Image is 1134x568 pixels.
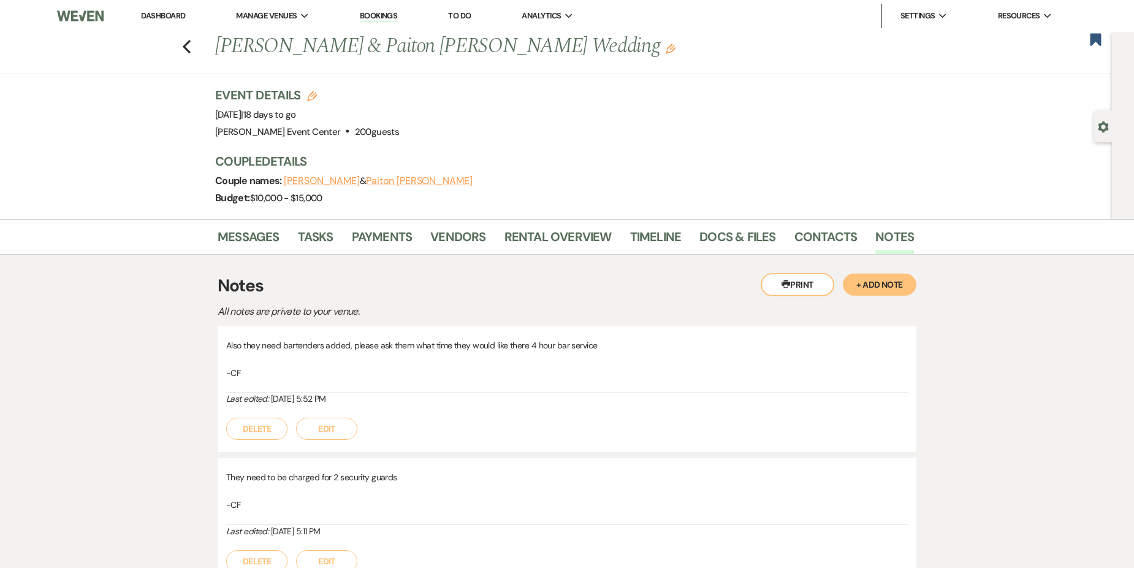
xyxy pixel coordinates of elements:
i: Last edited: [226,393,268,404]
button: Open lead details [1098,120,1109,132]
h3: Event Details [215,86,399,104]
span: Couple names: [215,174,284,187]
p: -CF [226,498,908,512]
span: & [284,175,473,187]
button: [PERSON_NAME] [284,176,360,186]
p: Also they need bartenders added, please ask them what time they would like there 4 hour bar service [226,339,908,352]
p: -CF [226,366,908,380]
a: Bookings [360,10,398,22]
button: Edit [296,418,357,440]
a: Payments [352,227,413,254]
p: All notes are private to your venue. [218,304,647,320]
span: $10,000 - $15,000 [250,192,322,204]
p: They need to be charged for 2 security guards [226,470,908,484]
span: [PERSON_NAME] Event Center [215,126,340,138]
a: Tasks [298,227,333,254]
span: Budget: [215,191,250,204]
span: Settings [900,10,935,22]
a: To Do [448,10,471,21]
a: Dashboard [141,10,185,21]
a: Docs & Files [699,227,775,254]
button: Edit [666,43,675,54]
button: Print [761,273,834,296]
a: Messages [218,227,280,254]
h1: [PERSON_NAME] & Paiton [PERSON_NAME] Wedding [215,32,764,61]
button: + Add Note [843,274,916,296]
i: Last edited: [226,526,268,537]
div: [DATE] 5:11 PM [226,525,908,538]
span: Resources [998,10,1040,22]
button: Delete [226,418,287,440]
div: [DATE] 5:52 PM [226,393,908,405]
a: Vendors [430,227,485,254]
span: [DATE] [215,109,295,121]
a: Rental Overview [504,227,612,254]
h3: Couple Details [215,153,902,170]
span: 18 days to go [243,109,296,121]
a: Contacts [794,227,858,254]
span: Manage Venues [236,10,297,22]
span: 200 guests [355,126,399,138]
button: Paiton [PERSON_NAME] [366,176,472,186]
a: Timeline [630,227,682,254]
span: Analytics [522,10,561,22]
h3: Notes [218,273,916,299]
img: Weven Logo [57,3,104,29]
a: Notes [875,227,914,254]
span: | [241,109,295,121]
